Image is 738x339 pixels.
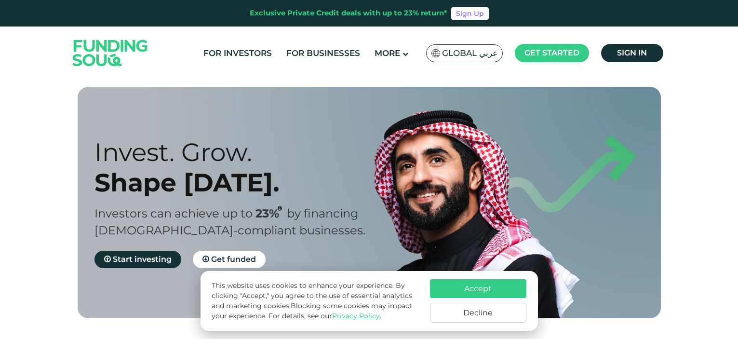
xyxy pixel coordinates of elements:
[442,48,497,59] span: Global عربي
[431,49,440,57] img: SA Flag
[430,279,526,298] button: Accept
[212,301,412,320] span: Blocking some cookies may impact your experience.
[601,44,663,62] a: Sign in
[268,312,381,320] span: For details, see our .
[250,8,447,19] div: Exclusive Private Credit deals with up to 23% return*
[617,48,647,57] span: Sign in
[278,206,282,211] i: 23% IRR (expected) ~ 15% Net yield (expected)
[284,45,362,61] a: For Businesses
[430,303,526,323] button: Decline
[94,167,386,198] div: Shape [DATE].
[451,7,489,20] a: Sign Up
[524,48,579,57] span: Get started
[201,45,274,61] a: For Investors
[94,137,386,167] div: Invest. Grow.
[332,312,380,320] a: Privacy Policy
[193,251,266,268] a: Get funded
[94,206,253,220] span: Investors can achieve up to
[212,281,420,321] p: This website uses cookies to enhance your experience. By clicking "Accept," you agree to the use ...
[375,48,400,58] span: More
[94,251,181,268] a: Start investing
[63,28,158,77] img: Logo
[255,206,287,220] span: 23%
[211,255,256,264] span: Get funded
[113,255,172,264] span: Start investing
